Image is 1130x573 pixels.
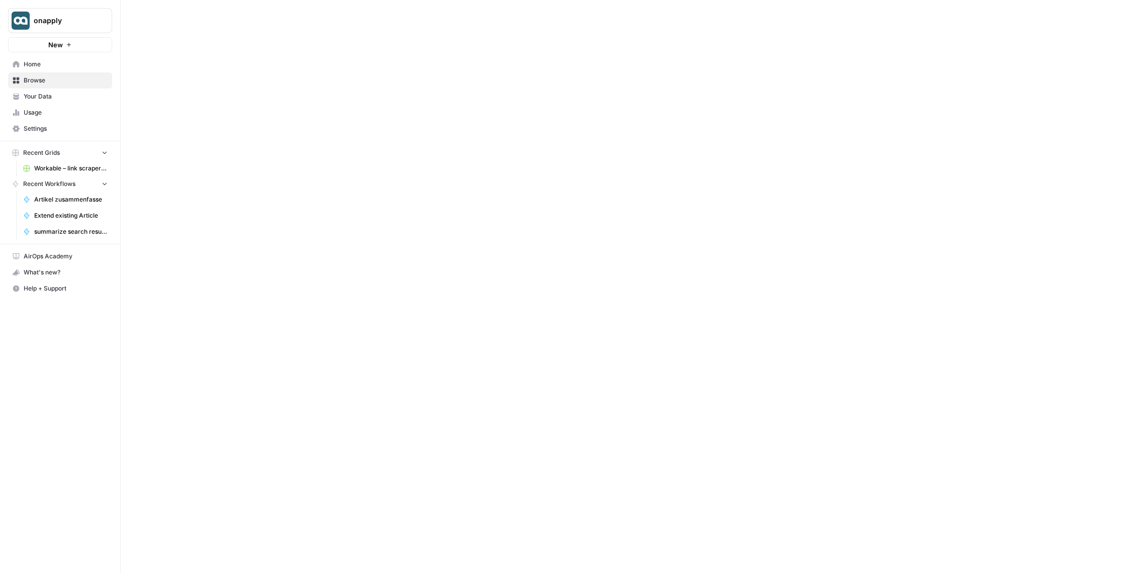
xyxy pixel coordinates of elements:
a: Artikel zusammenfasse [19,192,112,208]
span: AirOps Academy [24,252,108,261]
span: Help + Support [24,284,108,293]
span: summarize search results [34,227,108,236]
button: Recent Grids [8,145,112,160]
button: Help + Support [8,280,112,297]
span: Recent Grids [23,148,60,157]
img: onapply Logo [12,12,30,30]
div: What's new? [9,265,112,280]
span: Settings [24,124,108,133]
span: Workable – link scraper Grid [34,164,108,173]
a: Your Data [8,88,112,105]
span: Extend existing Article [34,211,108,220]
a: Usage [8,105,112,121]
span: Your Data [24,92,108,101]
span: Usage [24,108,108,117]
button: What's new? [8,264,112,280]
span: Home [24,60,108,69]
span: Artikel zusammenfasse [34,195,108,204]
a: summarize search results [19,224,112,240]
a: AirOps Academy [8,248,112,264]
button: New [8,37,112,52]
a: Extend existing Article [19,208,112,224]
span: New [48,40,63,50]
button: Workspace: onapply [8,8,112,33]
a: Browse [8,72,112,88]
a: Settings [8,121,112,137]
span: Recent Workflows [23,179,75,188]
a: Home [8,56,112,72]
span: onapply [34,16,95,26]
span: Browse [24,76,108,85]
button: Recent Workflows [8,176,112,192]
a: Workable – link scraper Grid [19,160,112,176]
